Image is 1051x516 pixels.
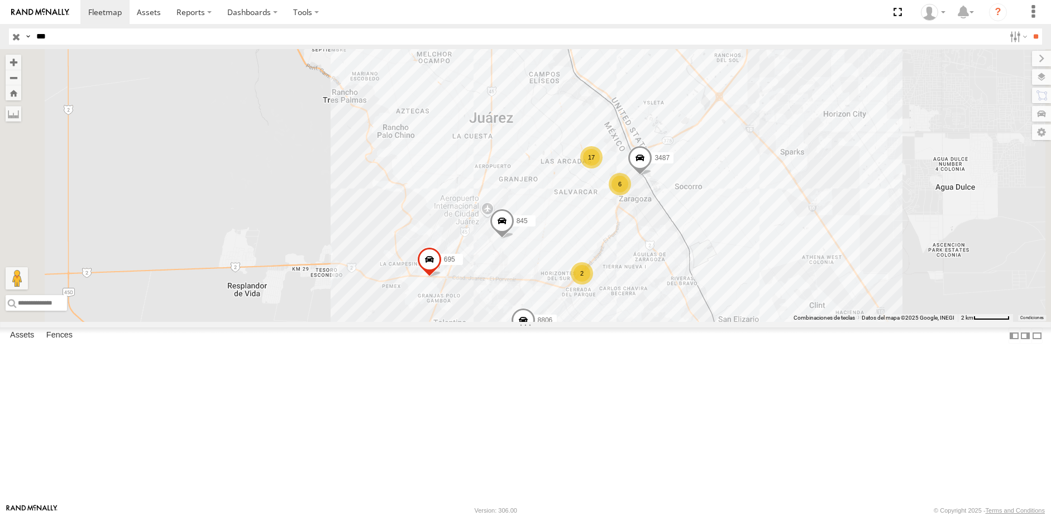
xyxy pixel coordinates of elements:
[6,85,21,100] button: Zoom Home
[23,28,32,45] label: Search Query
[6,267,28,290] button: Arrastra el hombrecito naranja al mapa para abrir Street View
[917,4,949,21] div: HECTOR HERNANDEZ
[580,146,603,168] div: 17
[1020,327,1031,344] label: Dock Summary Table to the Right
[934,507,1045,514] div: © Copyright 2025 -
[961,315,973,321] span: 2 km
[11,8,69,16] img: rand-logo.svg
[4,328,40,344] label: Assets
[41,328,78,344] label: Fences
[609,173,631,195] div: 6
[1031,327,1043,344] label: Hide Summary Table
[958,314,1013,322] button: Escala del mapa: 2 km por 61 píxeles
[517,217,528,225] span: 845
[444,255,455,263] span: 695
[986,507,1045,514] a: Terms and Conditions
[6,505,58,516] a: Visit our Website
[6,70,21,85] button: Zoom out
[1005,28,1029,45] label: Search Filter Options
[655,153,670,161] span: 3487
[1009,327,1020,344] label: Dock Summary Table to the Left
[571,262,593,284] div: 2
[1020,316,1044,320] a: Condiciones (se abre en una nueva pestaña)
[989,3,1007,21] i: ?
[6,55,21,70] button: Zoom in
[1032,124,1051,140] label: Map Settings
[475,507,517,514] div: Version: 306.00
[6,106,21,122] label: Measure
[794,314,855,322] button: Combinaciones de teclas
[538,316,553,324] span: 8806
[862,315,954,321] span: Datos del mapa ©2025 Google, INEGI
